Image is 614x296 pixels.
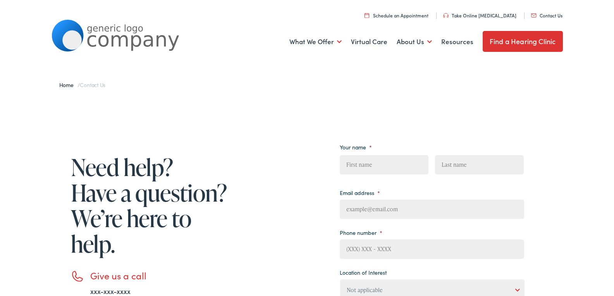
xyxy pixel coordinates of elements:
[340,240,524,259] input: (XXX) XXX - XXXX
[289,27,342,56] a: What We Offer
[351,27,387,56] a: Virtual Care
[59,81,106,89] span: /
[435,155,524,175] input: Last name
[483,31,563,52] a: Find a Hearing Clinic
[340,144,372,151] label: Your name
[90,286,131,296] a: xxx-xxx-xxxx
[59,81,77,89] a: Home
[340,200,524,219] input: example@email.com
[531,12,562,19] a: Contact Us
[340,155,428,175] input: First name
[365,13,369,18] img: utility icon
[443,12,516,19] a: Take Online [MEDICAL_DATA]
[340,269,387,276] label: Location of Interest
[80,81,105,89] span: Contact Us
[531,14,537,17] img: utility icon
[340,189,380,196] label: Email address
[340,229,382,236] label: Phone number
[90,270,230,281] h3: Give us a call
[365,12,428,19] a: Schedule an Appointment
[397,27,432,56] a: About Us
[443,13,449,18] img: utility icon
[71,154,230,257] h1: Need help? Have a question? We’re here to help.
[441,27,473,56] a: Resources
